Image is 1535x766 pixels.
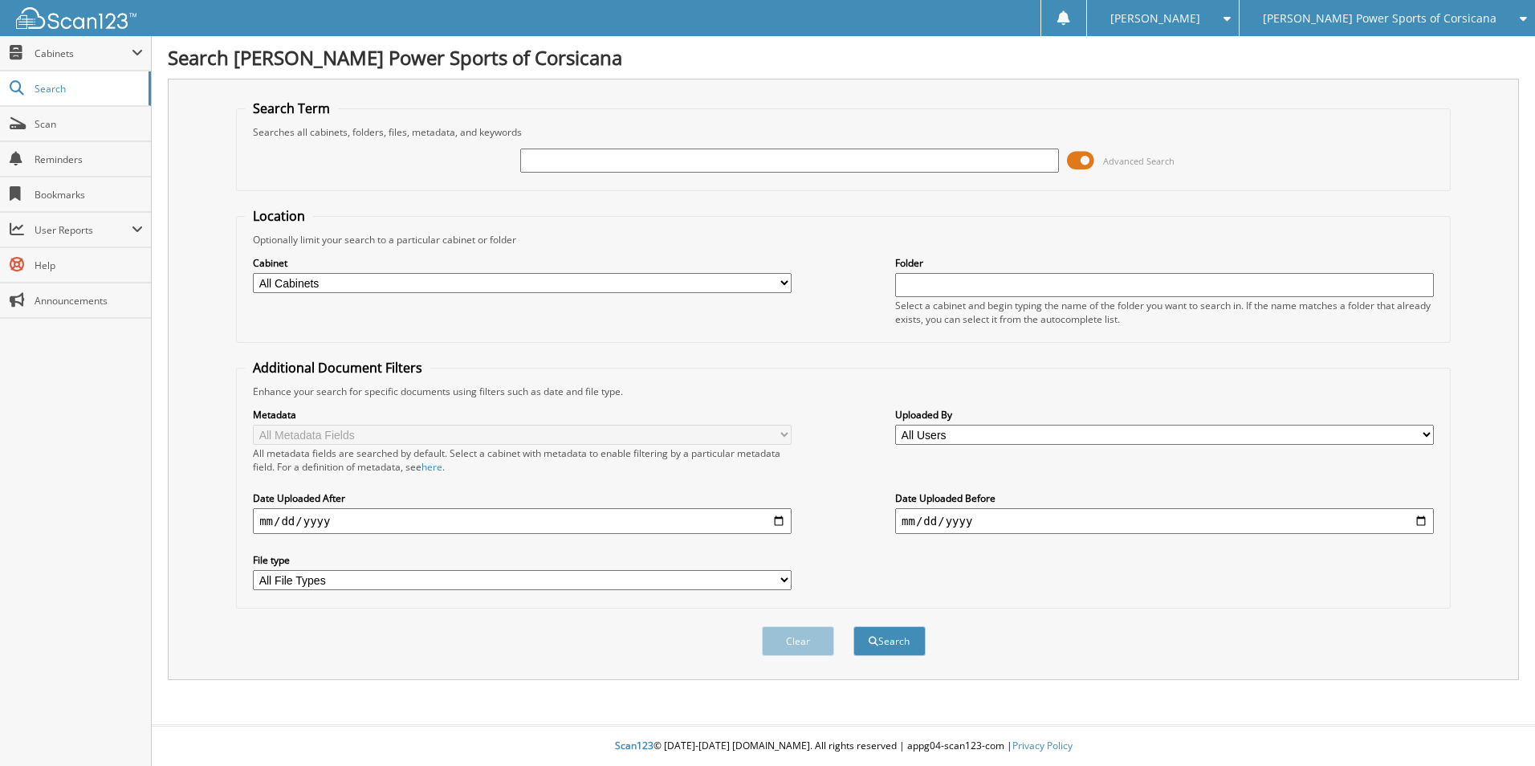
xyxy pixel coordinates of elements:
[168,44,1519,71] h1: Search [PERSON_NAME] Power Sports of Corsicana
[1455,689,1535,766] iframe: Chat Widget
[245,207,313,225] legend: Location
[853,626,926,656] button: Search
[615,739,653,752] span: Scan123
[1103,155,1175,167] span: Advanced Search
[245,100,338,117] legend: Search Term
[253,446,792,474] div: All metadata fields are searched by default. Select a cabinet with metadata to enable filtering b...
[895,491,1434,505] label: Date Uploaded Before
[253,408,792,422] label: Metadata
[253,508,792,534] input: start
[1110,14,1200,23] span: [PERSON_NAME]
[895,408,1434,422] label: Uploaded By
[35,117,143,131] span: Scan
[762,626,834,656] button: Clear
[245,125,1442,139] div: Searches all cabinets, folders, files, metadata, and keywords
[895,299,1434,326] div: Select a cabinet and begin typing the name of the folder you want to search in. If the name match...
[253,553,792,567] label: File type
[1263,14,1496,23] span: [PERSON_NAME] Power Sports of Corsicana
[421,460,442,474] a: here
[35,188,143,202] span: Bookmarks
[895,256,1434,270] label: Folder
[1012,739,1073,752] a: Privacy Policy
[895,508,1434,534] input: end
[253,491,792,505] label: Date Uploaded After
[16,7,136,29] img: scan123-logo-white.svg
[245,233,1442,247] div: Optionally limit your search to a particular cabinet or folder
[35,294,143,308] span: Announcements
[35,82,140,96] span: Search
[152,727,1535,766] div: © [DATE]-[DATE] [DOMAIN_NAME]. All rights reserved | appg04-scan123-com |
[245,359,430,377] legend: Additional Document Filters
[245,385,1442,398] div: Enhance your search for specific documents using filters such as date and file type.
[35,259,143,272] span: Help
[35,47,132,60] span: Cabinets
[253,256,792,270] label: Cabinet
[35,223,132,237] span: User Reports
[35,153,143,166] span: Reminders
